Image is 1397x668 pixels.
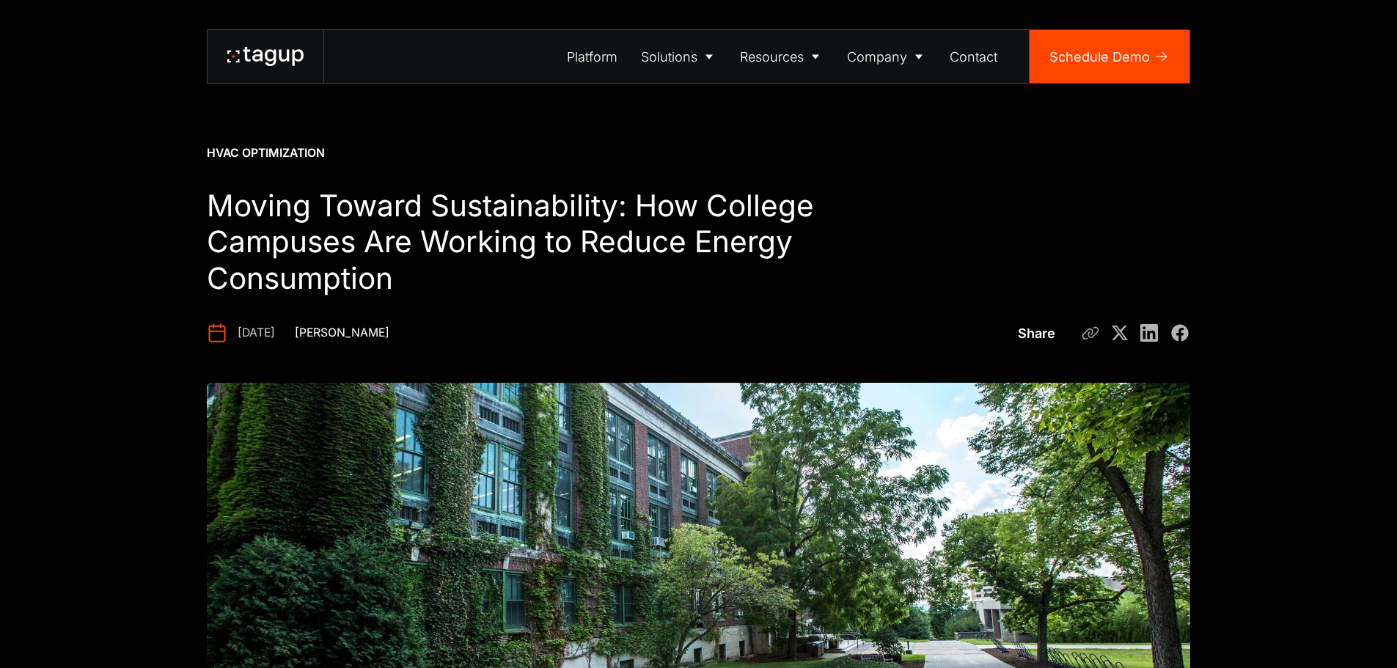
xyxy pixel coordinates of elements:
div: HVAC Optimization [207,145,325,161]
div: [DATE] [238,325,275,341]
a: Solutions [629,30,729,83]
div: Platform [567,47,617,67]
a: Company [835,30,939,83]
div: Solutions [641,47,697,67]
div: Resources [740,47,804,67]
div: Share [1018,323,1055,343]
div: Schedule Demo [1049,47,1150,67]
a: Resources [729,30,836,83]
a: Platform [556,30,630,83]
a: Schedule Demo [1030,30,1189,83]
div: [PERSON_NAME] [295,325,389,341]
a: Contact [939,30,1010,83]
h1: Moving Toward Sustainability: How College Campuses Are Working to Reduce Energy Consumption [207,188,862,296]
div: Contact [950,47,997,67]
div: Company [847,47,907,67]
